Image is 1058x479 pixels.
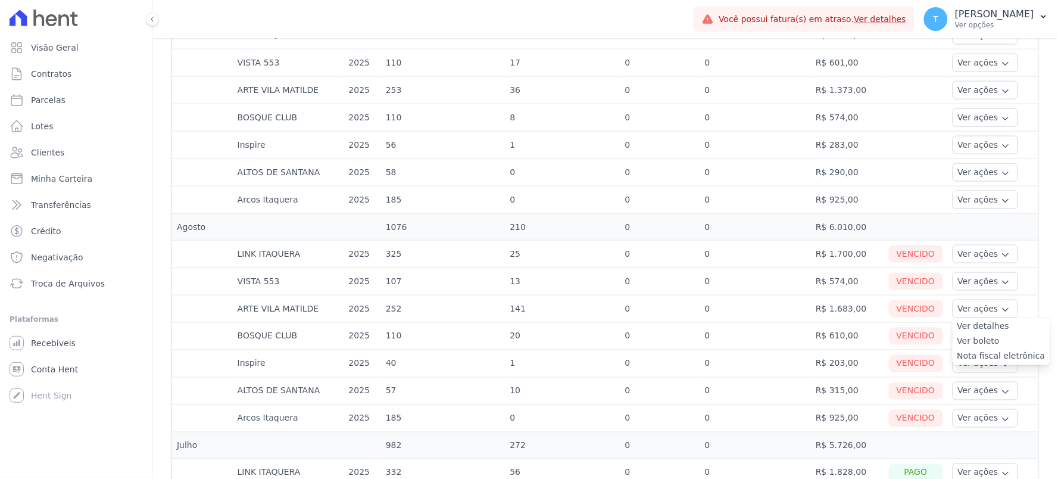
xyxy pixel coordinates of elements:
[233,49,344,77] td: VISTA 553
[233,405,344,433] td: Arcos Itaquera
[233,268,344,296] td: VISTA 553
[5,62,147,86] a: Contratos
[811,296,884,323] td: R$ 1.683,00
[505,186,620,214] td: 0
[31,42,79,54] span: Visão Geral
[700,159,812,186] td: 0
[233,159,344,186] td: ALTOS DE SANTANA
[700,296,812,323] td: 0
[344,296,381,323] td: 2025
[889,382,943,400] div: Vencido
[344,350,381,378] td: 2025
[381,433,505,459] td: 982
[233,132,344,159] td: Inspire
[381,77,505,104] td: 253
[31,68,71,80] span: Contratos
[620,132,700,159] td: 0
[505,268,620,296] td: 13
[31,147,64,158] span: Clientes
[620,104,700,132] td: 0
[505,241,620,268] td: 25
[31,199,91,211] span: Transferências
[5,219,147,243] a: Crédito
[620,296,700,323] td: 0
[700,378,812,405] td: 0
[620,405,700,433] td: 0
[811,104,884,132] td: R$ 574,00
[811,49,884,77] td: R$ 601,00
[620,268,700,296] td: 0
[934,15,939,23] span: T
[953,136,1018,154] button: Ver ações
[5,272,147,296] a: Troca de Arquivos
[620,77,700,104] td: 0
[381,405,505,433] td: 185
[889,273,943,290] div: Vencido
[955,20,1034,30] p: Ver opções
[5,193,147,217] a: Transferências
[381,132,505,159] td: 56
[505,132,620,159] td: 1
[344,186,381,214] td: 2025
[233,323,344,350] td: BOSQUE CLUB
[953,382,1018,400] button: Ver ações
[811,77,884,104] td: R$ 1.373,00
[233,378,344,405] td: ALTOS DE SANTANA
[915,2,1058,36] button: T [PERSON_NAME] Ver opções
[811,405,884,433] td: R$ 925,00
[5,88,147,112] a: Parcelas
[233,350,344,378] td: Inspire
[381,268,505,296] td: 107
[344,49,381,77] td: 2025
[172,433,233,459] td: Julho
[953,163,1018,182] button: Ver ações
[953,191,1018,209] button: Ver ações
[700,241,812,268] td: 0
[31,337,76,349] span: Recebíveis
[700,104,812,132] td: 0
[953,108,1018,127] button: Ver ações
[700,268,812,296] td: 0
[700,350,812,378] td: 0
[344,104,381,132] td: 2025
[811,186,884,214] td: R$ 925,00
[505,296,620,323] td: 141
[620,186,700,214] td: 0
[233,241,344,268] td: LINK ITAQUERA
[620,159,700,186] td: 0
[381,159,505,186] td: 58
[811,323,884,350] td: R$ 610,00
[953,245,1018,263] button: Ver ações
[31,225,61,237] span: Crédito
[811,132,884,159] td: R$ 283,00
[381,104,505,132] td: 110
[5,331,147,355] a: Recebíveis
[811,268,884,296] td: R$ 574,00
[31,120,54,132] span: Lotes
[700,77,812,104] td: 0
[381,214,505,241] td: 1076
[344,323,381,350] td: 2025
[5,245,147,269] a: Negativação
[233,296,344,323] td: ARTE VILA MATILDE
[957,335,1045,348] a: Ver boleto
[381,296,505,323] td: 252
[953,300,1018,318] button: Ver ações
[719,13,906,26] span: Você possui fatura(s) em atraso.
[955,8,1034,20] p: [PERSON_NAME]
[381,350,505,378] td: 40
[700,214,812,241] td: 0
[381,378,505,405] td: 57
[505,323,620,350] td: 20
[172,214,233,241] td: Agosto
[344,159,381,186] td: 2025
[811,214,884,241] td: R$ 6.010,00
[31,251,83,263] span: Negativação
[957,350,1045,363] a: Nota fiscal eletrônica
[381,323,505,350] td: 110
[233,186,344,214] td: Arcos Itaquera
[953,81,1018,99] button: Ver ações
[31,363,78,375] span: Conta Hent
[505,405,620,433] td: 0
[381,49,505,77] td: 110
